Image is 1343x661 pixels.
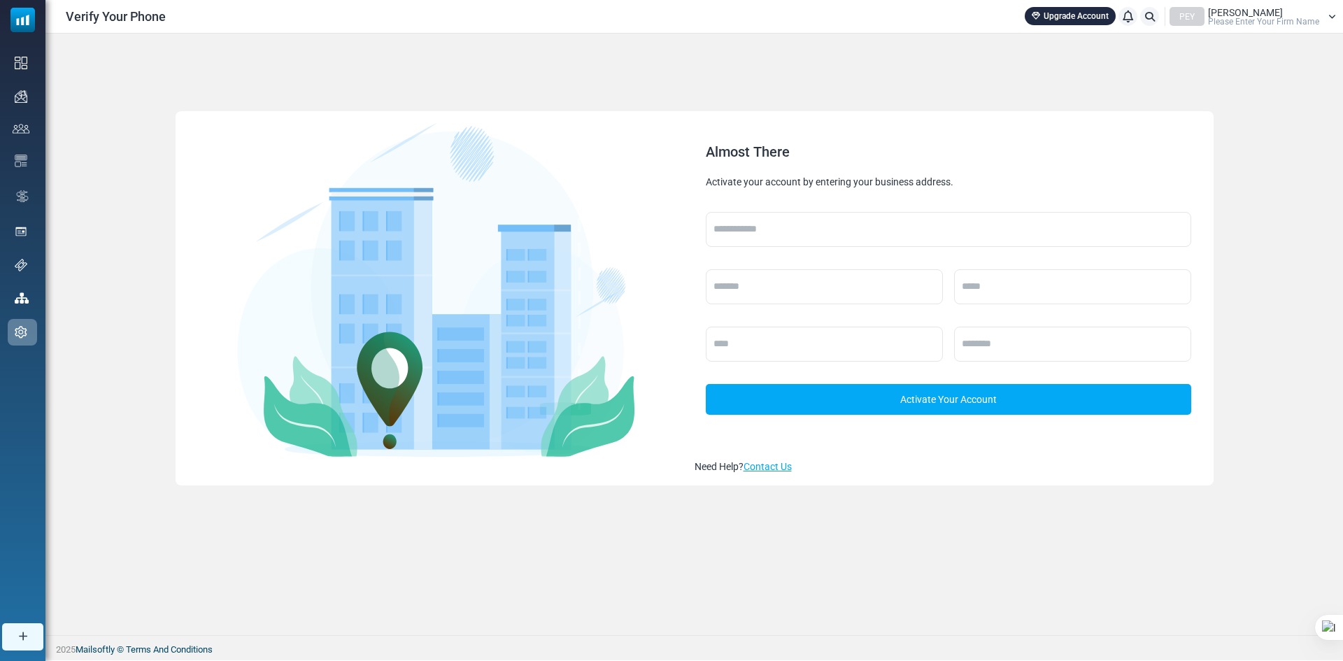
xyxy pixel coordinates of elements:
[15,326,27,339] img: settings-icon.svg
[76,644,124,655] a: Mailsoftly ©
[1170,7,1336,26] a: PEY [PERSON_NAME] Please Enter Your Firm Name
[15,155,27,167] img: email-templates-icon.svg
[15,188,30,204] img: workflow.svg
[15,225,27,238] img: landing_pages.svg
[695,460,1202,474] div: Need Help?
[1025,7,1116,25] a: Upgrade Account
[1208,8,1283,17] span: [PERSON_NAME]
[13,124,29,134] img: contacts-icon.svg
[15,57,27,69] img: dashboard-icon.svg
[706,176,1191,190] div: Activate your account by entering your business address.
[1170,7,1205,26] div: PEY
[126,644,213,655] span: translation missing: en.layouts.footer.terms_and_conditions
[10,8,35,32] img: mailsoftly_icon_blue_white.svg
[66,7,166,26] span: Verify Your Phone
[15,259,27,271] img: support-icon.svg
[15,90,27,103] img: campaigns-icon.png
[1208,17,1319,26] span: Please Enter Your Firm Name
[45,635,1343,660] footer: 2025
[706,145,1191,159] div: Almost There
[706,384,1191,415] a: Activate Your Account
[126,644,213,655] a: Terms And Conditions
[744,461,792,472] a: Contact Us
